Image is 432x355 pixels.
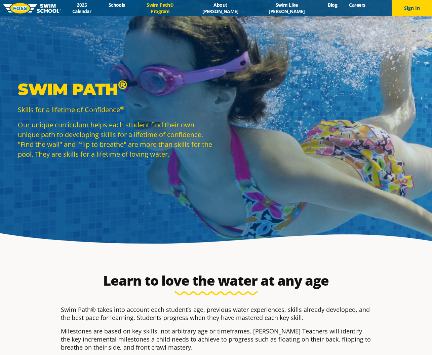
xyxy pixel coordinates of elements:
[131,2,189,14] a: Swim Path® Program
[18,79,213,99] p: Swim Path
[189,2,251,14] a: About [PERSON_NAME]
[61,327,371,351] p: Milestones are based on key skills, not arbitrary age or timeframes. [PERSON_NAME] Teachers will ...
[57,272,375,289] h2: Learn to love the water at any age
[18,120,213,159] p: Our unique curriculum helps each student find their own unique path to developing skills for a li...
[61,2,103,14] a: 2025 Calendar
[118,77,127,92] sup: ®
[120,104,124,111] sup: ®
[3,3,61,13] img: FOSS Swim School Logo
[18,105,213,115] p: Skills for a lifetime of Confidence
[251,2,322,14] a: Swim Like [PERSON_NAME]
[322,2,343,8] a: Blog
[103,2,131,8] a: Schools
[343,2,371,8] a: Careers
[61,305,371,322] p: Swim Path® takes into account each student’s age, previous water experiences, skills already deve...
